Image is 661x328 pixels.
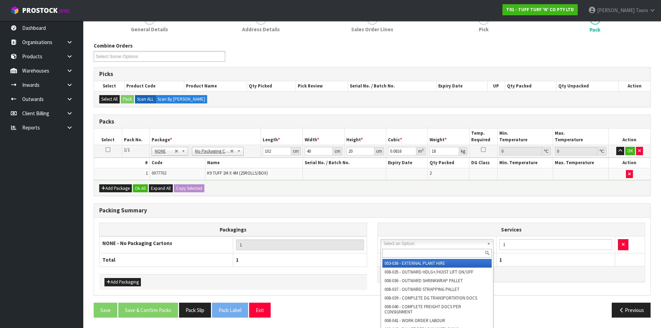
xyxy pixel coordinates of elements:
th: Expiry Date [437,81,488,91]
th: Width [303,128,344,145]
th: Total [100,253,233,267]
span: 0077702 [152,170,166,176]
button: Add Package [99,184,132,193]
th: Qty Picked [247,81,296,91]
button: Exit [249,303,271,318]
th: Action [619,81,650,91]
th: Packagings [100,223,367,236]
span: Sales Order Lines [351,26,393,33]
th: Min. Temperature [497,158,553,168]
span: Address Details [242,26,280,33]
th: Product Name [184,81,247,91]
th: Action [609,158,650,168]
div: cm [333,147,342,155]
th: Max. Temperature [553,128,608,145]
span: 1 [146,170,148,176]
th: Max. Temperature [553,158,608,168]
span: 1 [499,256,502,263]
th: DG Class [469,158,497,168]
th: Package [150,128,261,145]
th: Cubic [386,128,428,145]
span: 1/1 [124,147,130,153]
li: 008-036 - OUTWARD SHRINKWRAP PALLET [382,276,492,285]
button: Copy Selected [174,184,204,193]
th: Pack No. [122,128,150,145]
li: 008-039 - COMPLETE DG TRANSPORTATION DOCS [382,294,492,302]
li: 008-041 - WORK ORDER LABOUR [382,316,492,325]
div: ℃ [598,147,607,155]
div: cm [374,147,384,155]
button: Expand All [149,184,173,193]
button: Add Packaging [104,278,141,286]
span: No Packaging Cartons [195,147,230,155]
th: Services [378,223,645,236]
div: m [416,147,426,155]
sup: 3 [422,148,424,152]
button: OK [625,147,635,155]
h3: Packs [99,118,645,125]
button: Select All [99,95,120,103]
button: Pack Slip [179,303,211,318]
li: 003-036 - EXTERNAL PLANT HIRE [382,259,492,268]
th: Qty Packed [505,81,556,91]
th: Qty Unpacked [556,81,618,91]
div: ℃ [542,147,551,155]
th: Serial No. / Batch No. [348,81,437,91]
div: kg [459,147,467,155]
h3: Picks [99,71,645,77]
th: Length [261,128,303,145]
a: T01 - TUFF TURF 'N' CO PTY LTD [502,4,578,15]
th: Product Code [125,81,184,91]
span: Taoro [636,7,648,14]
img: cube-alt.png [10,6,19,15]
strong: T01 - TUFF TURF 'N' CO PTY LTD [506,7,574,12]
h3: Packing Summary [99,207,645,214]
small: WMS [59,8,70,14]
th: Temp. Required [469,128,497,145]
button: Save & Confirm Packs [118,303,178,318]
li: 008-035 - OUTWARD HDLG+/HOIST LIFT ON/OFF [382,268,492,276]
li: 008-040 - COMPLETE FREIGHT DOCS PER CONSIGNMENT [382,302,492,316]
th: # [94,158,150,168]
th: Total [378,253,497,266]
th: Weight [428,128,469,145]
th: Expiry Date [386,158,428,168]
label: Scan By [PERSON_NAME] [155,95,207,103]
th: Select [94,128,122,145]
span: ProStock [22,6,58,15]
th: Select [94,81,125,91]
strong: NONE - No Packaging Cartons [102,240,172,246]
span: Pick [479,26,489,33]
th: Pick Review [296,81,348,91]
th: Height [344,128,386,145]
button: Previous [612,303,651,318]
span: 1 [236,256,239,263]
th: Serial No. / Batch No. [303,158,386,168]
span: K9 TUFF 1M X 4M (25ROLLS/BOX) [207,170,268,176]
div: cm [291,147,301,155]
th: Min. Temperature [497,128,553,145]
button: Pack Label [212,303,248,318]
th: Action [609,128,650,145]
button: Save [94,303,117,318]
span: [PERSON_NAME] [597,7,635,14]
th: Qty Packed [428,158,469,168]
label: Combine Orders [94,42,133,49]
label: Scan ALL [135,95,156,103]
li: 008-037 - OUTWARD STRAPPING PALLET [382,285,492,294]
span: NONE [155,147,175,155]
button: Ok All [133,184,148,193]
span: General Details [131,26,168,33]
span: 2 [430,170,432,176]
span: Pack [590,26,600,33]
span: Pack [94,37,651,323]
th: Code [150,158,205,168]
span: Expand All [151,185,171,191]
th: Name [205,158,303,168]
button: Pack [121,95,134,103]
span: Select an Option [384,239,484,248]
th: UP [487,81,505,91]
